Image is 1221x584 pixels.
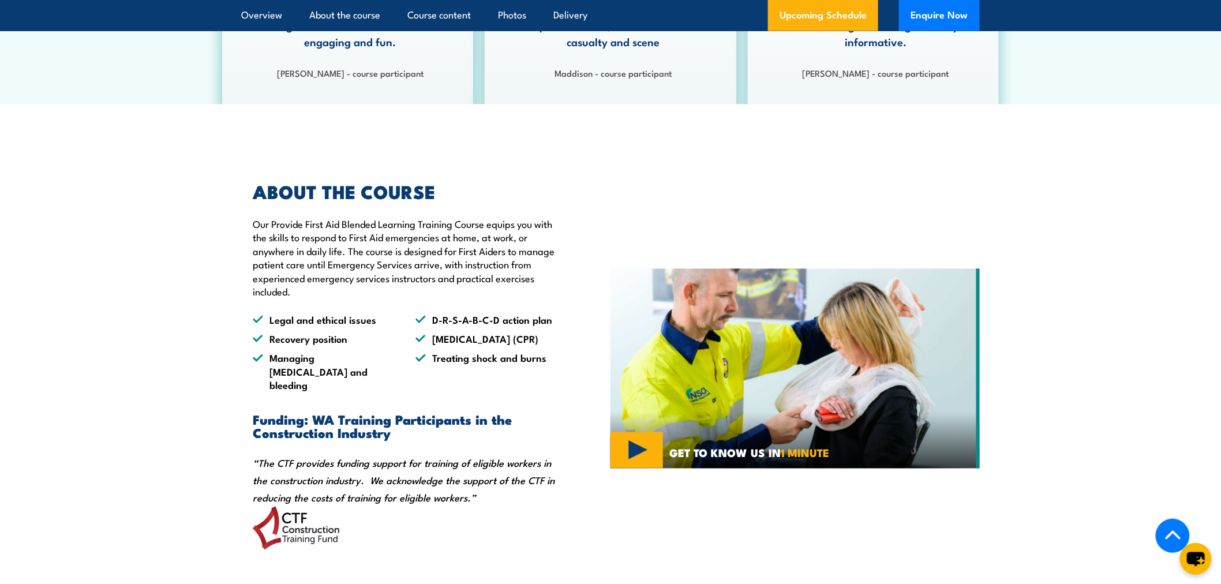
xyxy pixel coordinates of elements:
[610,269,980,469] img: Website Video Tile (2)
[253,218,557,298] p: Our Provide First Aid Blended Learning Training Course equips you with the skills to respond to F...
[415,332,557,346] li: [MEDICAL_DATA] (CPR)
[253,183,557,199] h2: ABOUT THE COURSE
[415,313,557,327] li: D-R-S-A-B-C-D action plan
[669,448,829,458] span: GET TO KNOW US IN
[253,413,557,440] h3: Funding: WA Training Participants in the Construction Industry
[415,351,557,392] li: Treating shock and burns
[253,332,395,346] li: Recovery position
[803,66,949,79] strong: [PERSON_NAME] - course participant
[253,351,395,392] li: Managing [MEDICAL_DATA] and bleeding
[555,66,672,79] strong: Maddison - course participant
[781,444,829,461] strong: 1 MINUTE
[253,313,395,327] li: Legal and ethical issues
[1180,543,1212,575] button: chat-button
[253,456,555,553] em: “The CTF provides funding support for training of eligible workers in the construction industry. ...
[277,66,424,79] strong: [PERSON_NAME] - course participant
